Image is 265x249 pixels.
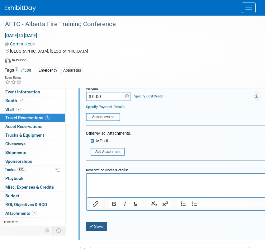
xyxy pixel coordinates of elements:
span: Travel Reservations [5,115,50,120]
a: more [0,218,65,226]
span: [GEOGRAPHIC_DATA], [GEOGRAPHIC_DATA] [10,49,88,54]
div: Emergency [37,67,59,74]
i: Booth reservation complete [20,99,23,102]
span: 2 [16,107,21,111]
span: Misc. Expenses & Credits [5,185,54,190]
button: Insert/edit link [90,200,101,208]
a: Travel Reservations2 [0,114,65,122]
button: Underline [130,200,141,208]
a: Budget [0,192,65,200]
a: Booth [0,96,65,105]
a: Edit [21,68,31,73]
button: Save [86,222,107,231]
a: Specify Cost Center [134,94,164,98]
a: Playbook [0,174,65,183]
a: Sponsorships [0,157,65,166]
a: Misc. Expenses & Credits [0,183,65,191]
div: In-Person [12,58,26,63]
span: Booth [5,98,24,103]
a: Specify Payment Details [86,105,125,109]
button: Bullet list [189,200,200,208]
button: Superscript [160,200,170,208]
span: Shipments [5,150,26,155]
div: Other/Misc. Attachments: [86,131,131,138]
button: Bold [109,200,119,208]
a: Asset Reservations [0,122,65,131]
a: Shipments [0,148,65,157]
div: Event Rating [5,76,22,79]
span: Staff [5,107,21,112]
button: Italic [120,200,130,208]
button: Committed [5,41,38,47]
span: Attachments [5,211,36,216]
button: Numbered list [178,200,189,208]
a: Trucks & Equipment [0,131,65,139]
img: Format-Inperson.png [5,58,11,63]
span: Tasks [5,167,26,172]
div: AFTC - Alberta Fire Training Conference [3,19,253,30]
a: Tasks62% [0,166,65,174]
a: Event Information [0,88,65,96]
span: ROI, Objectives & ROO [5,202,47,207]
td: Personalize Event Tab Strip [42,226,53,234]
span: Sponsorships [5,159,32,164]
span: Asset Reservations [5,124,42,129]
span: [DATE] [DATE] [5,33,37,38]
span: 2 [32,211,36,215]
a: Giveaways [0,140,65,148]
img: ExhibitDay [5,5,36,12]
button: Menu [242,2,256,13]
button: Subscript [149,200,159,208]
span: Playbook [5,176,23,181]
span: 62% [17,167,26,172]
span: more [4,219,14,224]
span: Giveaways [5,141,26,146]
a: ROI, Objectives & ROO [0,200,65,209]
div: Apparatus [61,67,83,74]
span: Event Information [5,89,40,94]
span: to [18,33,24,38]
div: Amount [86,86,131,92]
span: Budget [5,193,19,198]
a: Attachments2 [0,209,65,218]
span: 2 [45,115,50,120]
div: Event Format [5,57,257,66]
td: Tags [5,67,31,74]
a: Staff2 [0,105,65,114]
td: Toggle Event Tabs [53,226,65,234]
span: Trucks & Equipment [5,133,44,138]
span: MF.pdf [96,139,108,143]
